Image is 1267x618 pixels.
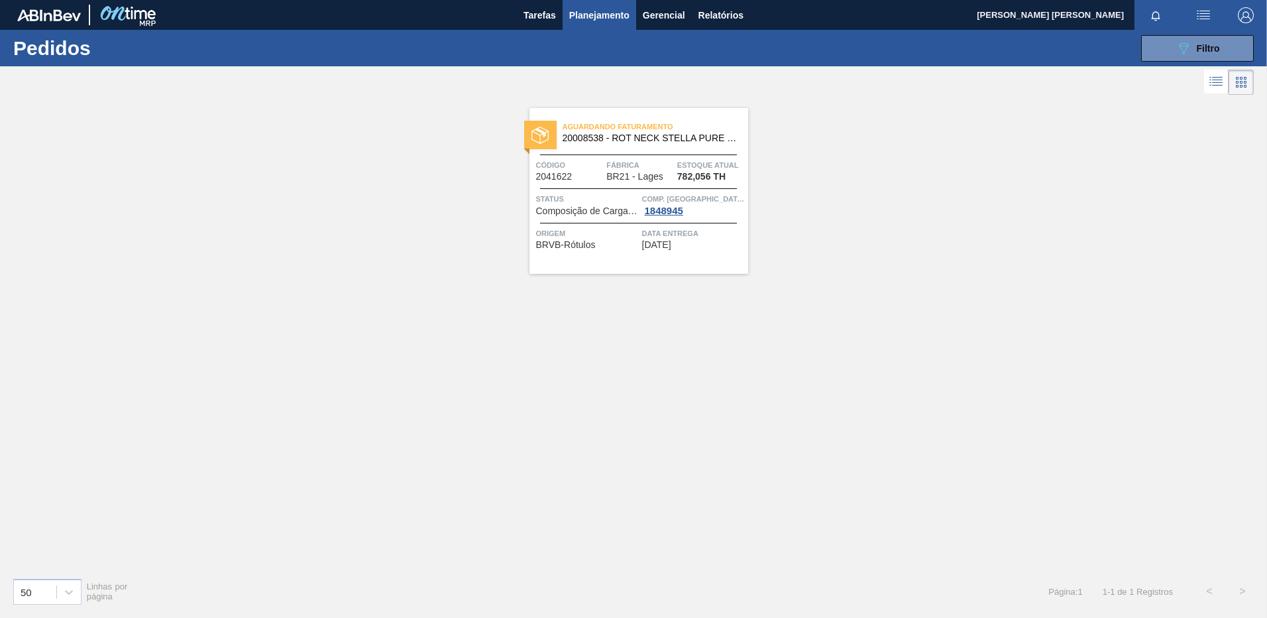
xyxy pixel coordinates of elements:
[1195,7,1211,23] img: userActions
[520,108,748,274] a: statusAguardando Faturamento20008538 - ROT NECK STELLA PURE GOLD 330 CX48MILCódigo2041622FábricaB...
[1193,575,1226,608] button: <
[536,158,604,172] span: Código
[536,172,573,182] span: 2041622
[643,7,685,23] span: Gerencial
[606,158,674,172] span: Fábrica
[1229,70,1254,95] div: Visão em Cards
[536,227,639,240] span: Origem
[642,227,745,240] span: Data entrega
[17,9,81,21] img: TNhmsLtSVTkK8tSr43FrP2fwEKptu5GPRR3wAAAABJRU5ErkJggg==
[606,172,663,182] span: BR21 - Lages
[569,7,630,23] span: Planejamento
[698,7,744,23] span: Relatórios
[1103,587,1173,597] span: 1 - 1 de 1 Registros
[642,206,686,216] div: 1848945
[642,192,745,206] span: Comp. Carga
[21,586,32,597] div: 50
[1226,575,1259,608] button: >
[642,240,671,250] span: 07/10/2025
[1238,7,1254,23] img: Logout
[1141,35,1254,62] button: Filtro
[642,192,745,216] a: Comp. [GEOGRAPHIC_DATA]1848945
[87,582,128,601] span: Linhas por página
[1204,70,1229,95] div: Visão em Lista
[13,40,211,56] h1: Pedidos
[677,158,745,172] span: Estoque atual
[1197,43,1220,54] span: Filtro
[536,206,639,216] span: Composição de Carga Aceita
[523,7,556,23] span: Tarefas
[1048,587,1082,597] span: Página : 1
[1134,6,1177,25] button: Notificações
[536,240,596,250] span: BRVB-Rótulos
[677,172,726,182] span: 782,056 TH
[536,192,639,206] span: Status
[563,133,738,143] span: 20008538 - ROT NECK STELLA PURE GOLD 330 CX48MIL
[563,120,748,133] span: Aguardando Faturamento
[531,127,549,144] img: status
